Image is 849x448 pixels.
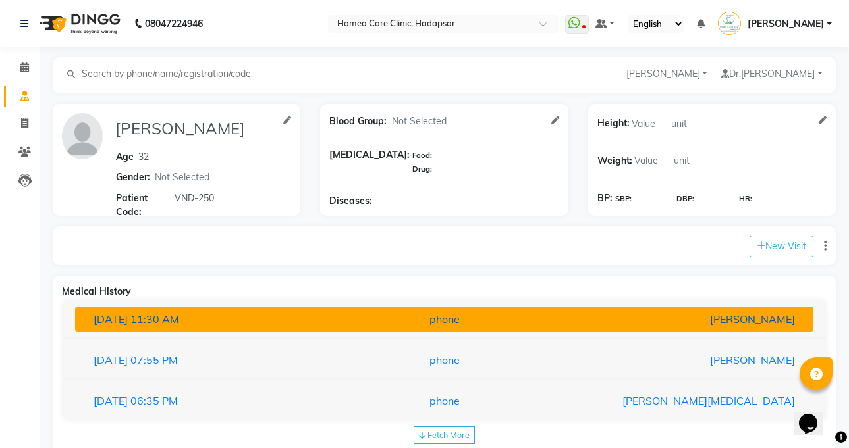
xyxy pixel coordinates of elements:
[564,352,805,368] div: [PERSON_NAME]
[750,236,813,257] button: New Visit
[116,151,134,162] span: Age
[324,393,564,409] div: phone
[173,187,278,208] input: Patient Code
[597,191,613,205] span: BP:
[564,393,805,409] div: [PERSON_NAME][MEDICAL_DATA]
[632,151,672,171] input: Value
[75,347,813,372] button: [DATE]07:55 PMphone[PERSON_NAME]
[564,311,805,327] div: [PERSON_NAME]
[94,353,128,366] span: [DATE]
[669,113,709,134] input: unit
[329,148,410,176] span: [MEDICAL_DATA]:
[324,352,564,368] div: phone
[34,5,124,42] img: logo
[794,395,836,435] iframe: chat widget
[739,193,752,205] span: HR:
[676,193,694,205] span: DBP:
[75,388,813,413] button: [DATE]06:35 PMphone[PERSON_NAME][MEDICAL_DATA]
[672,151,711,171] input: unit
[622,66,712,82] button: [PERSON_NAME]
[630,113,669,134] input: Value
[329,114,387,128] span: Blood Group:
[94,312,128,326] span: [DATE]
[329,194,372,208] span: Diseases:
[597,151,632,171] span: Weight:
[116,191,173,219] span: Patient Code:
[130,312,179,326] span: 11:30 AM
[130,353,178,366] span: 07:55 PM
[412,151,432,160] span: Food:
[80,66,261,82] input: Search by phone/name/registration/code
[145,5,203,42] b: 08047224946
[597,113,630,134] span: Height:
[717,66,827,82] button: Dr.[PERSON_NAME]
[62,113,103,159] img: profile
[615,193,632,205] span: SBP:
[62,285,827,299] div: Medical History
[116,170,150,184] span: Gender:
[748,17,824,31] span: [PERSON_NAME]
[75,307,813,332] button: [DATE]11:30 AMphone[PERSON_NAME]
[130,394,178,407] span: 06:35 PM
[94,394,128,407] span: [DATE]
[718,12,741,35] img: Dr Nupur Jain
[427,430,470,440] span: Fetch More
[721,68,741,80] span: Dr.
[324,311,564,327] div: phone
[113,113,279,143] input: Name
[412,164,432,174] span: Drug:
